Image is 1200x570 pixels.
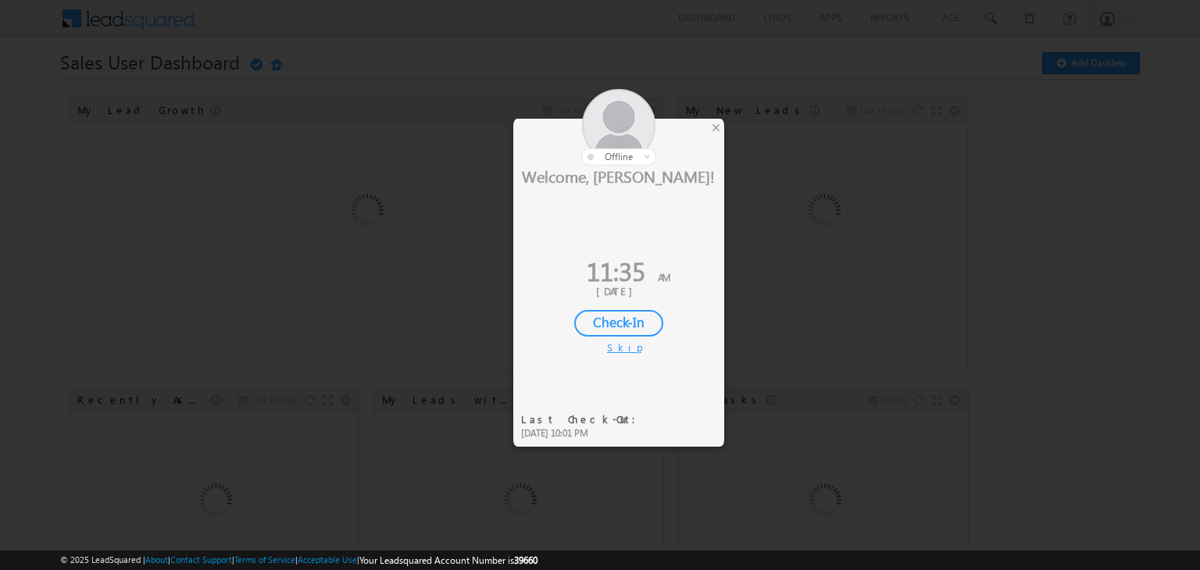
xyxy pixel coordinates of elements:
div: Welcome, [PERSON_NAME]! [513,166,724,186]
span: Your Leadsquared Account Number is [359,554,537,566]
span: AM [658,270,670,283]
span: 11:35 [587,253,645,288]
a: About [145,554,168,565]
span: © 2025 LeadSquared | | | | | [60,553,537,568]
div: Last Check-Out: [521,412,645,426]
div: [DATE] 10:01 PM [521,426,645,440]
a: Terms of Service [234,554,295,565]
div: × [708,119,724,136]
div: Skip [607,340,630,354]
span: offline [605,151,633,162]
span: 39660 [514,554,537,566]
div: Check-In [574,310,663,337]
a: Contact Support [170,554,232,565]
a: Acceptable Use [298,554,357,565]
div: [DATE] [525,284,712,298]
